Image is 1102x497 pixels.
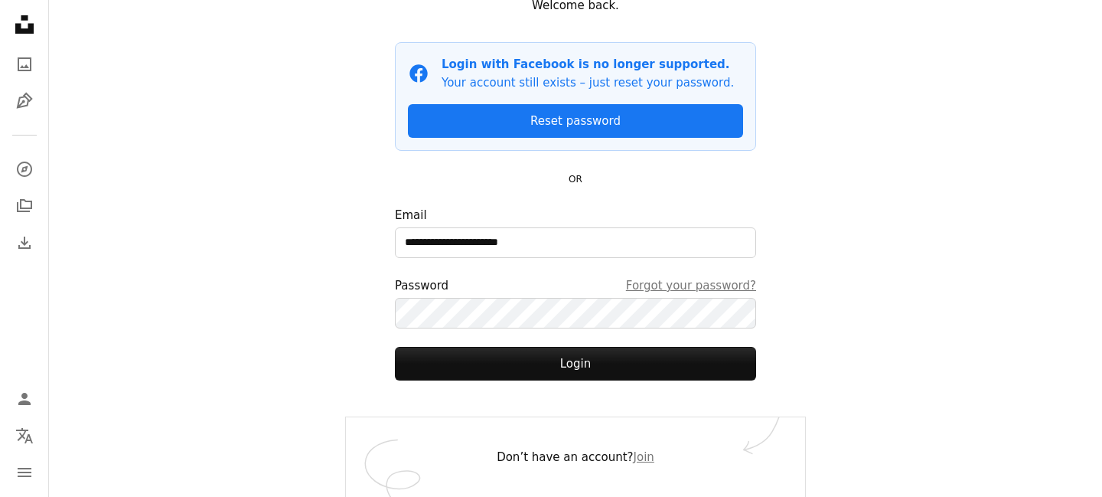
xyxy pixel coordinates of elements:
[9,9,40,43] a: Home — Unsplash
[9,227,40,258] a: Download History
[569,174,582,185] small: OR
[408,104,743,138] a: Reset password
[395,206,756,258] label: Email
[442,55,734,74] p: Login with Facebook is no longer supported.
[442,74,734,92] p: Your account still exists – just reset your password.
[395,276,756,295] div: Password
[9,154,40,185] a: Explore
[9,86,40,116] a: Illustrations
[9,384,40,414] a: Log in / Sign up
[9,49,40,80] a: Photos
[9,420,40,451] button: Language
[395,227,756,258] input: Email
[9,457,40,488] button: Menu
[346,417,805,497] div: Don’t have an account?
[395,347,756,381] button: Login
[626,276,756,295] a: Forgot your password?
[395,298,756,329] input: PasswordForgot your password?
[9,191,40,221] a: Collections
[634,450,654,464] a: Join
